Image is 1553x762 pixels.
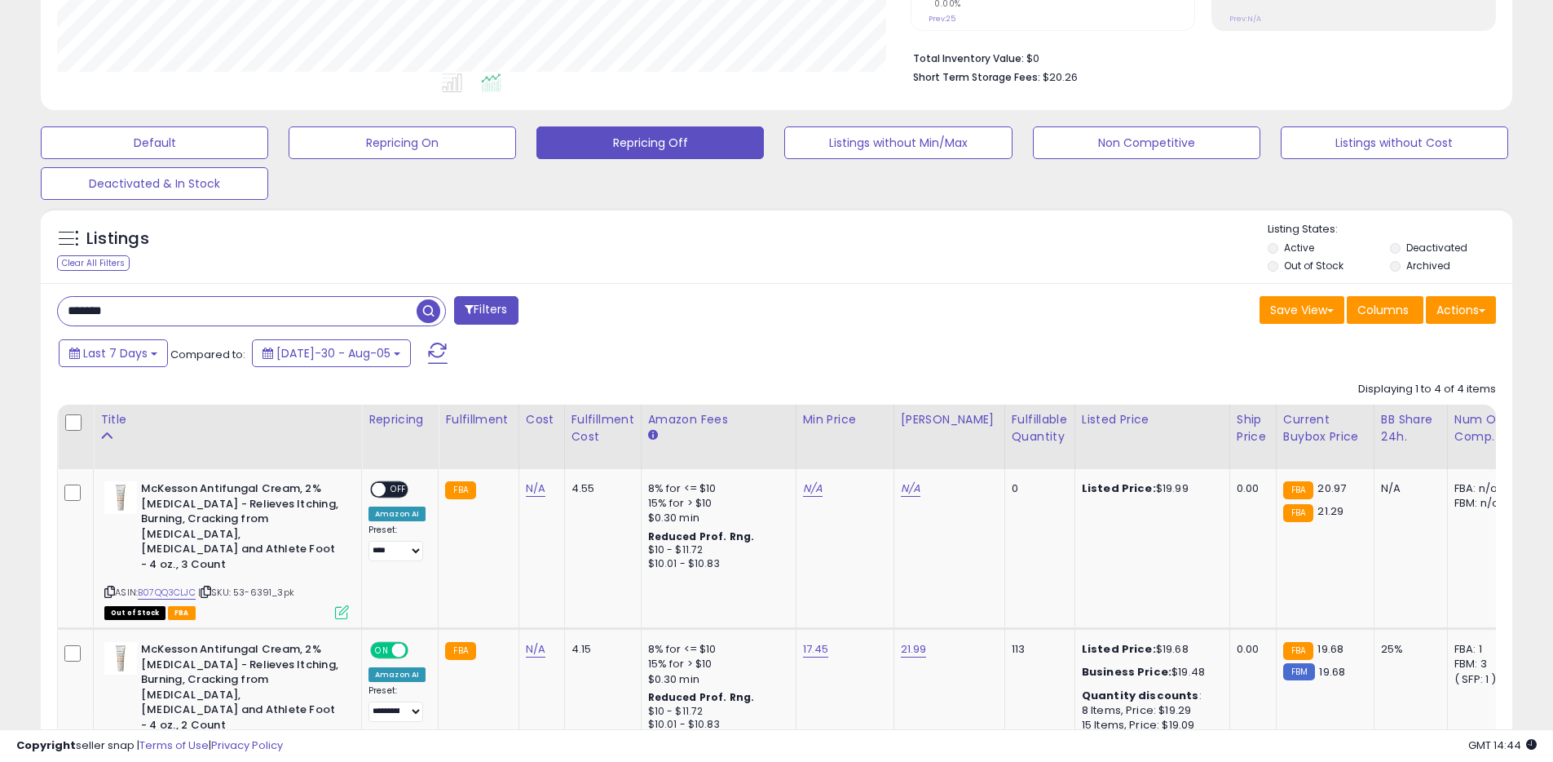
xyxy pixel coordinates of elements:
[1454,657,1508,671] div: FBM: 3
[1317,503,1343,519] span: 21.29
[1317,641,1343,657] span: 19.68
[571,411,634,445] div: Fulfillment Cost
[1284,241,1314,255] label: Active
[1284,259,1343,272] label: Out of Stock
[368,667,426,682] div: Amazon AI
[901,481,920,497] a: N/A
[41,167,268,200] button: Deactivated & In Stock
[16,738,76,753] strong: Copyright
[445,481,475,499] small: FBA
[648,428,658,443] small: Amazon Fees.
[368,411,431,428] div: Repricing
[1268,222,1512,237] p: Listing States:
[1468,738,1537,753] span: 2025-08-13 14:44 GMT
[1283,663,1315,680] small: FBM
[1033,126,1260,159] button: Non Competitive
[1082,688,1199,703] b: Quantity discounts
[1426,296,1496,324] button: Actions
[526,411,558,428] div: Cost
[1454,481,1508,496] div: FBA: n/a
[648,529,755,543] b: Reduced Prof. Rng.
[1283,481,1313,499] small: FBA
[1043,69,1078,85] span: $20.26
[138,586,196,600] a: B07QQ3CLJC
[289,126,516,159] button: Repricing On
[406,644,432,658] span: OFF
[1012,642,1062,657] div: 113
[648,690,755,704] b: Reduced Prof. Rng.
[648,672,783,687] div: $0.30 min
[16,738,283,754] div: seller snap | |
[1381,411,1440,445] div: BB Share 24h.
[104,606,165,620] span: All listings that are currently out of stock and unavailable for purchase on Amazon
[1381,481,1435,496] div: N/A
[1082,689,1217,703] div: :
[1406,241,1467,255] label: Deactivated
[170,347,245,362] span: Compared to:
[901,411,998,428] div: [PERSON_NAME]
[1012,411,1068,445] div: Fulfillable Quantity
[648,705,783,719] div: $10 - $11.72
[1229,14,1261,24] small: Prev: N/A
[1082,703,1217,718] div: 8 Items, Price: $19.29
[59,339,168,367] button: Last 7 Days
[648,481,783,496] div: 8% for <= $10
[1454,496,1508,511] div: FBM: n/a
[211,738,283,753] a: Privacy Policy
[1317,481,1346,496] span: 20.97
[526,641,545,658] a: N/A
[83,345,148,361] span: Last 7 Days
[1347,296,1423,324] button: Columns
[648,511,783,525] div: $0.30 min
[1082,664,1171,680] b: Business Price:
[536,126,764,159] button: Repricing Off
[913,70,1040,84] b: Short Term Storage Fees:
[104,481,137,514] img: 314660Sp64S._SL40_.jpg
[526,481,545,497] a: N/A
[1283,504,1313,522] small: FBA
[386,483,412,497] span: OFF
[141,642,339,737] b: McKesson Antifungal Cream, 2% [MEDICAL_DATA] - Relieves Itching, Burning, Cracking from [MEDICAL_...
[372,644,392,658] span: ON
[86,228,149,250] h5: Listings
[57,255,130,271] div: Clear All Filters
[1082,641,1156,657] b: Listed Price:
[1454,642,1508,657] div: FBA: 1
[1381,642,1435,657] div: 25%
[1082,481,1156,496] b: Listed Price:
[913,51,1024,65] b: Total Inventory Value:
[571,481,629,496] div: 4.55
[104,481,349,618] div: ASIN:
[648,657,783,671] div: 15% for > $10
[368,525,426,561] div: Preset:
[1237,411,1269,445] div: Ship Price
[1358,382,1496,397] div: Displaying 1 to 4 of 4 items
[198,586,294,599] span: | SKU: 53-6391_3pk
[1406,259,1450,272] label: Archived
[1082,642,1217,657] div: $19.68
[901,641,927,658] a: 21.99
[1454,672,1508,687] div: ( SFP: 1 )
[445,411,511,428] div: Fulfillment
[648,557,783,571] div: $10.01 - $10.83
[168,606,196,620] span: FBA
[104,642,137,675] img: 314660Sp64S._SL40_.jpg
[648,411,789,428] div: Amazon Fees
[276,345,390,361] span: [DATE]-30 - Aug-05
[1082,665,1217,680] div: $19.48
[1283,411,1367,445] div: Current Buybox Price
[1082,411,1223,428] div: Listed Price
[1454,411,1514,445] div: Num of Comp.
[1283,642,1313,660] small: FBA
[803,641,829,658] a: 17.45
[1281,126,1508,159] button: Listings without Cost
[368,685,426,722] div: Preset:
[1237,481,1264,496] div: 0.00
[368,507,426,521] div: Amazon AI
[913,47,1484,67] li: $0
[1319,664,1345,680] span: 19.68
[803,481,823,497] a: N/A
[648,496,783,511] div: 15% for > $10
[1082,481,1217,496] div: $19.99
[648,543,783,557] div: $10 - $11.72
